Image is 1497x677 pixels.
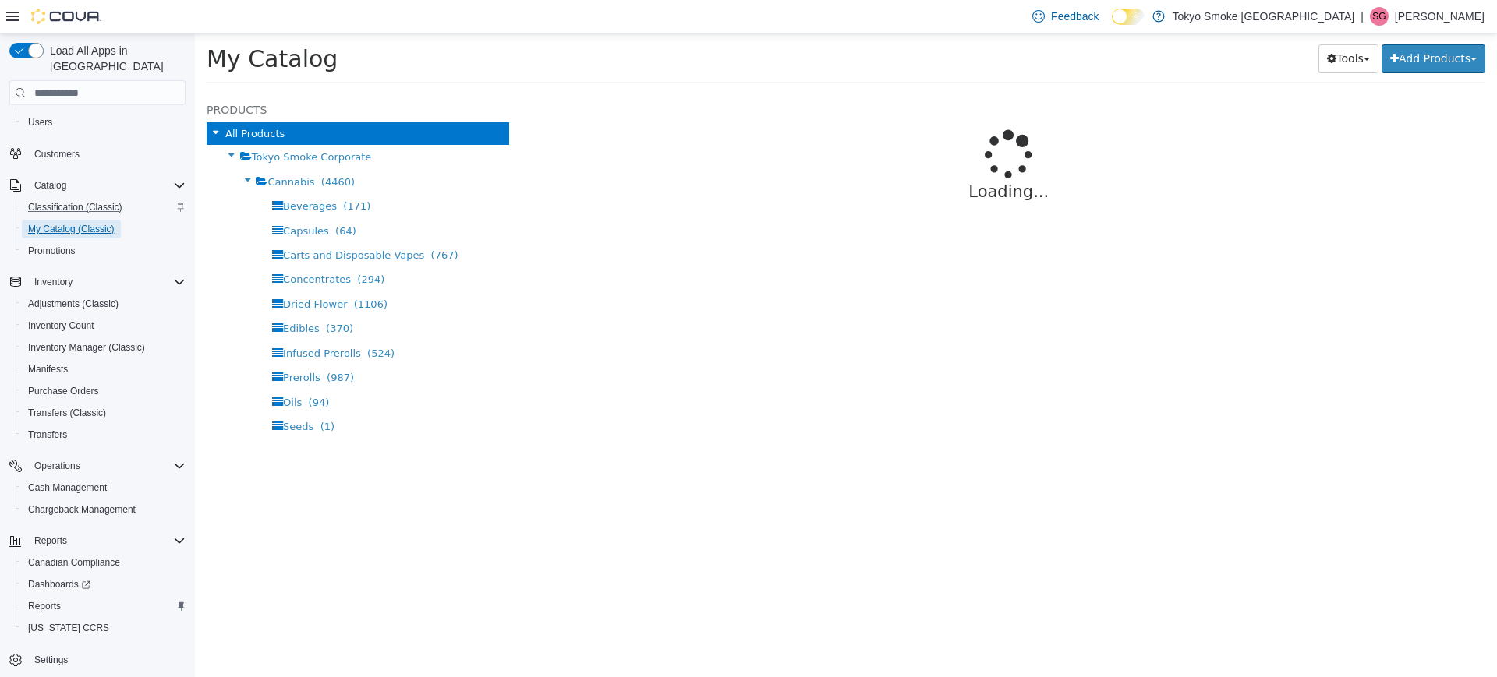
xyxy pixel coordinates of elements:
[1187,11,1290,40] button: Add Products
[57,118,177,129] span: Tokyo Smoke Corporate
[28,145,86,164] a: Customers
[31,9,101,24] img: Cova
[28,457,87,475] button: Operations
[44,43,186,74] span: Load All Apps in [GEOGRAPHIC_DATA]
[3,455,192,477] button: Operations
[236,216,264,227] span: (767)
[16,240,192,262] button: Promotions
[162,240,189,252] span: (294)
[28,176,186,195] span: Catalog
[22,294,186,313] span: Adjustments (Classic)
[22,338,151,357] a: Inventory Manager (Classic)
[16,499,192,520] button: Chargeback Management
[114,363,135,375] span: (94)
[22,198,129,217] a: Classification (Classic)
[16,358,192,380] button: Manifests
[1112,9,1145,25] input: Dark Mode
[88,289,125,301] span: Edibles
[22,404,186,422] span: Transfers (Classic)
[22,220,186,238] span: My Catalog (Classic)
[28,578,90,591] span: Dashboards
[28,556,120,569] span: Canadian Compliance
[88,338,126,350] span: Prerolls
[16,617,192,639] button: [US_STATE] CCRS
[22,500,186,519] span: Chargeback Management
[3,175,192,196] button: Catalog
[22,597,186,615] span: Reports
[22,619,115,637] a: [US_STATE] CCRS
[34,179,66,192] span: Catalog
[22,198,186,217] span: Classification (Classic)
[22,575,186,594] span: Dashboards
[28,298,119,310] span: Adjustments (Classic)
[28,223,115,235] span: My Catalog (Classic)
[88,265,152,277] span: Dried Flower
[73,143,119,154] span: Cannabis
[28,531,73,550] button: Reports
[28,144,186,164] span: Customers
[22,338,186,357] span: Inventory Manager (Classic)
[16,595,192,617] button: Reports
[16,424,192,446] button: Transfers
[22,220,121,238] a: My Catalog (Classic)
[132,338,159,350] span: (987)
[1051,9,1099,24] span: Feedback
[28,622,109,634] span: [US_STATE] CCRS
[22,360,186,379] span: Manifests
[1361,7,1364,26] p: |
[126,387,140,399] span: (1)
[1372,7,1386,26] span: SG
[88,192,134,203] span: Capsules
[28,385,99,397] span: Purchase Orders
[28,273,79,291] button: Inventory
[28,650,186,669] span: Settings
[28,245,76,257] span: Promotions
[22,316,101,335] a: Inventory Count
[159,265,193,277] span: (1106)
[22,294,125,313] a: Adjustments (Classic)
[28,600,61,612] span: Reports
[22,619,186,637] span: Washington CCRS
[28,407,106,419] span: Transfers (Classic)
[22,425,73,444] a: Transfers
[22,382,186,400] span: Purchase Orders
[28,176,73,195] button: Catalog
[22,404,112,422] a: Transfers (Classic)
[28,428,67,441] span: Transfers
[16,111,192,133] button: Users
[16,196,192,218] button: Classification (Classic)
[88,216,229,227] span: Carts and Disposable Vapes
[1124,11,1184,40] button: Tools
[88,314,166,326] span: Infused Prerolls
[22,113,186,132] span: Users
[1173,7,1355,26] p: Tokyo Smoke [GEOGRAPHIC_DATA]
[22,425,186,444] span: Transfers
[28,319,94,332] span: Inventory Count
[34,654,68,666] span: Settings
[88,240,156,252] span: Concentrates
[16,337,192,358] button: Inventory Manager (Classic)
[28,457,186,475] span: Operations
[22,575,97,594] a: Dashboards
[140,192,161,203] span: (64)
[22,478,113,497] a: Cash Management
[148,167,175,178] span: (171)
[34,276,73,288] span: Inventory
[16,293,192,315] button: Adjustments (Classic)
[16,402,192,424] button: Transfers (Classic)
[12,12,143,39] span: My Catalog
[22,113,58,132] a: Users
[22,242,186,260] span: Promotions
[126,143,160,154] span: (4460)
[1026,1,1105,32] a: Feedback
[28,651,74,669] a: Settings
[1395,7,1485,26] p: [PERSON_NAME]
[22,478,186,497] span: Cash Management
[16,380,192,402] button: Purchase Orders
[22,500,142,519] a: Chargeback Management
[22,553,186,572] span: Canadian Compliance
[28,341,145,354] span: Inventory Manager (Classic)
[3,271,192,293] button: Inventory
[28,116,52,129] span: Users
[12,67,314,86] h5: Products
